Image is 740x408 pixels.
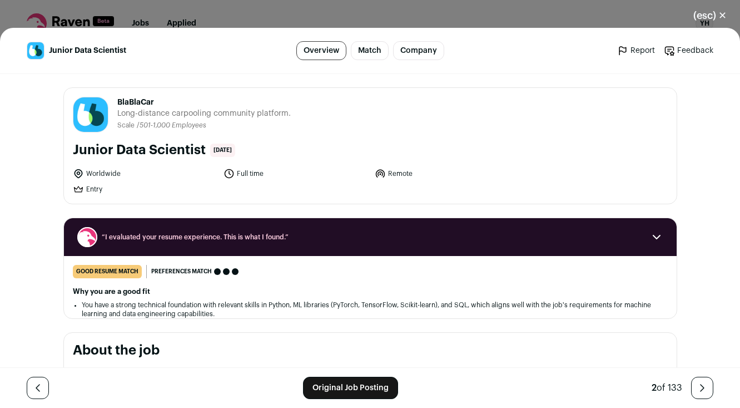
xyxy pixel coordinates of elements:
span: Junior Data Scientist [49,45,126,56]
span: 2 [652,384,657,392]
li: You have a strong technical foundation with relevant skills in Python, ML libraries (PyTorch, Ten... [82,301,659,318]
li: Remote [375,168,519,179]
a: Match [351,41,389,60]
li: / [137,121,206,130]
li: Worldwide [73,168,217,179]
span: Long-distance carpooling community platform. [117,108,291,119]
span: Preferences match [151,266,212,277]
img: 3cd6e2d33011f878bb216ba84438e9f9069b3fb3d028a48d2c05f88bd99d57f6.jpg [27,42,44,59]
a: Report [617,45,655,56]
li: Scale [117,121,137,130]
span: [DATE] [210,144,235,157]
div: good resume match [73,265,142,278]
span: BlaBlaCar [117,97,291,108]
button: Close modal [680,3,740,28]
a: Feedback [664,45,713,56]
a: Overview [296,41,346,60]
div: of 133 [652,381,682,395]
a: Original Job Posting [303,377,398,399]
a: Company [393,41,444,60]
h2: Why you are a good fit [73,287,668,296]
span: 501-1,000 Employees [140,122,206,129]
h1: Junior Data Scientist [73,141,206,159]
img: 3cd6e2d33011f878bb216ba84438e9f9069b3fb3d028a48d2c05f88bd99d57f6.jpg [73,97,108,132]
span: “I evaluated your resume experience. This is what I found.” [102,233,639,242]
li: Full time [224,168,368,179]
li: Entry [73,184,217,195]
h2: About the job [73,342,668,360]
